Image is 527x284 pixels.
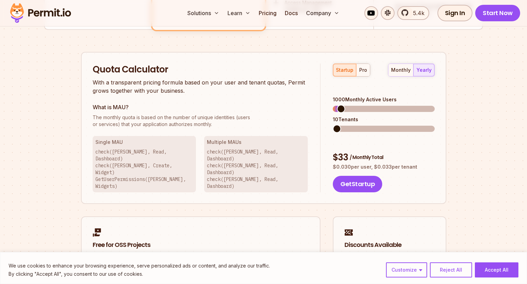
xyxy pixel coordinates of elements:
div: 10 Tenants [333,116,434,123]
p: or services) that your application authorizes monthly. [93,114,308,128]
button: Company [303,6,342,20]
h3: Multiple MAUs [207,139,305,146]
a: Pricing [256,6,279,20]
a: Sign In [437,5,473,21]
p: With a transparent pricing formula based on your user and tenant quotas, Permit grows together wi... [93,78,308,95]
h3: Single MAU [95,139,194,146]
p: $ 0.030 per user, $ 0.033 per tenant [333,163,434,170]
div: monthly [391,67,411,73]
button: Customize [386,262,427,277]
button: Accept All [475,262,518,277]
p: check([PERSON_NAME], Read, Dashboard) check([PERSON_NAME], Read, Dashboard) check([PERSON_NAME], ... [207,148,305,190]
a: Start Now [475,5,520,21]
div: 1000 Monthly Active Users [333,96,434,103]
button: GetStartup [333,176,382,192]
div: $ 33 [333,151,434,164]
button: Learn [225,6,253,20]
h3: What is MAU? [93,103,308,111]
a: 5.4k [397,6,429,20]
p: We use cookies to enhance your browsing experience, serve personalized ads or content, and analyz... [9,262,270,270]
span: The monthly quota is based on the number of unique identities (users [93,114,308,121]
button: Solutions [185,6,222,20]
p: check([PERSON_NAME], Read, Dashboard) check([PERSON_NAME], Create, Widget) GetUserPermissions([PE... [95,148,194,190]
p: By clicking "Accept All", you consent to our use of cookies. [9,270,270,278]
a: Docs [282,6,301,20]
span: 5.4k [409,9,424,17]
button: Reject All [430,262,472,277]
h2: Discounts Available [344,241,435,249]
h2: Free for OSS Projects [93,241,309,249]
h2: Quota Calculator [93,64,308,76]
img: Permit logo [7,1,74,25]
div: pro [359,67,367,73]
span: / Monthly Total [350,154,383,161]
